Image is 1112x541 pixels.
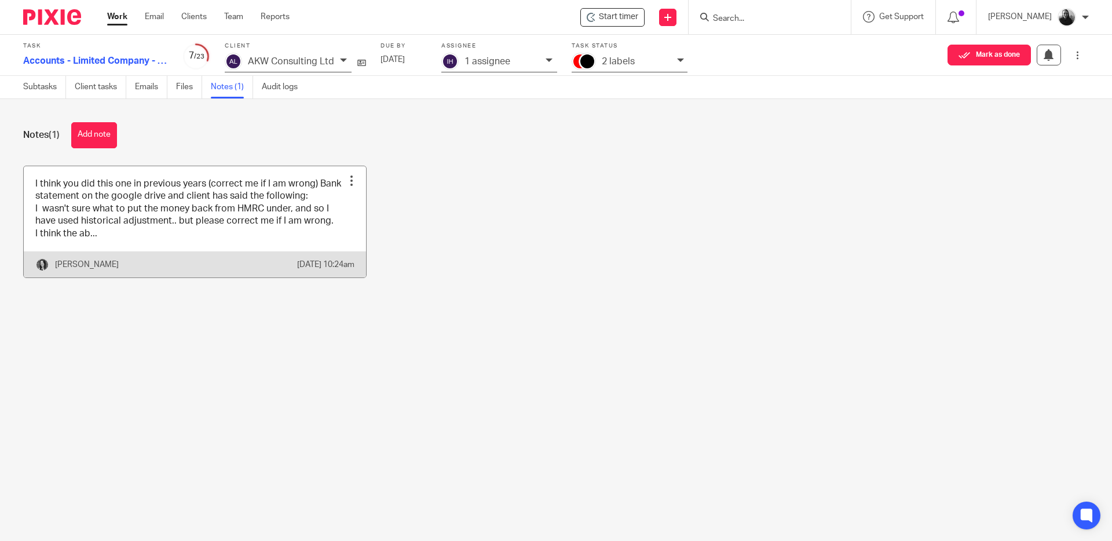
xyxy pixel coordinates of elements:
[262,76,306,98] a: Audit logs
[381,56,405,64] span: [DATE]
[441,53,459,70] img: svg%3E
[107,11,127,23] a: Work
[194,53,204,60] small: /23
[135,76,167,98] a: Emails
[145,11,164,23] a: Email
[35,258,49,272] img: brodie%203%20small.jpg
[297,259,354,270] p: [DATE] 10:24am
[572,42,687,50] label: Task status
[225,53,242,70] img: svg%3E
[23,129,60,141] h1: Notes
[211,76,253,98] a: Notes (1)
[599,11,638,23] span: Start timer
[181,11,207,23] a: Clients
[23,9,81,25] img: Pixie
[1058,8,1076,27] img: IMG_9585.jpg
[464,56,510,67] p: 1 assignee
[712,14,816,24] input: Search
[988,11,1052,23] p: [PERSON_NAME]
[55,259,119,270] p: [PERSON_NAME]
[49,130,60,140] span: (1)
[176,76,202,98] a: Files
[71,122,117,148] button: Add note
[381,42,427,50] label: Due by
[224,11,243,23] a: Team
[75,76,126,98] a: Client tasks
[441,42,557,50] label: Assignee
[948,45,1031,65] button: Mark as done
[580,8,645,27] div: AKW Consulting Ltd - Accounts - Limited Company - 2024
[23,42,168,50] label: Task
[225,42,366,50] label: Client
[23,76,66,98] a: Subtasks
[976,51,1020,59] span: Mark as done
[602,56,635,67] p: 2 labels
[182,49,210,63] div: 7
[261,11,290,23] a: Reports
[248,56,334,67] p: AKW Consulting Ltd
[879,13,924,21] span: Get Support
